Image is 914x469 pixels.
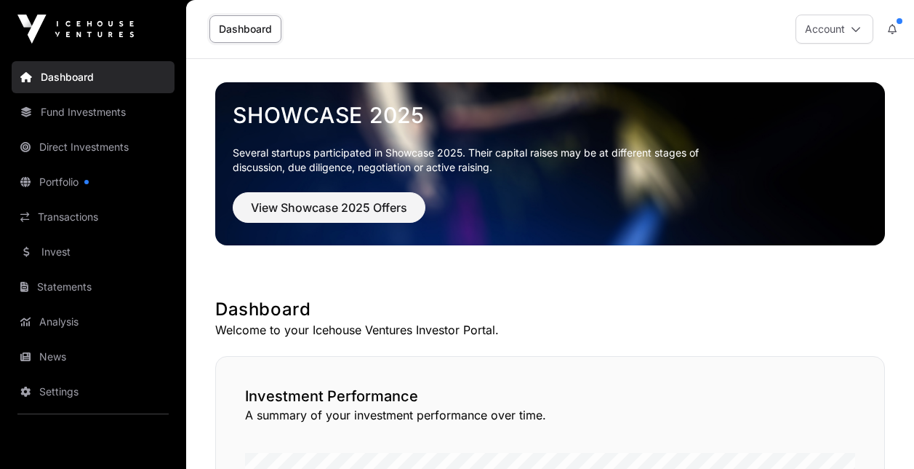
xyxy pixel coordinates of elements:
button: Account [795,15,873,44]
a: Dashboard [12,61,175,93]
a: Portfolio [12,166,175,198]
a: View Showcase 2025 Offers [233,207,425,221]
h1: Dashboard [215,298,885,321]
img: Icehouse Ventures Logo [17,15,134,44]
span: View Showcase 2025 Offers [251,199,407,216]
button: View Showcase 2025 Offers [233,192,425,223]
a: Dashboard [209,15,281,43]
a: Analysis [12,306,175,338]
iframe: Chat Widget [841,399,914,469]
p: A summary of your investment performance over time. [245,406,855,424]
a: Showcase 2025 [233,102,867,128]
a: Direct Investments [12,131,175,163]
img: Showcase 2025 [215,82,885,245]
a: Settings [12,376,175,408]
a: Transactions [12,201,175,233]
a: Fund Investments [12,96,175,128]
p: Several startups participated in Showcase 2025. Their capital raises may be at different stages o... [233,146,721,175]
a: Invest [12,236,175,268]
h2: Investment Performance [245,386,855,406]
a: Statements [12,271,175,303]
a: News [12,341,175,373]
p: Welcome to your Icehouse Ventures Investor Portal. [215,321,885,339]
